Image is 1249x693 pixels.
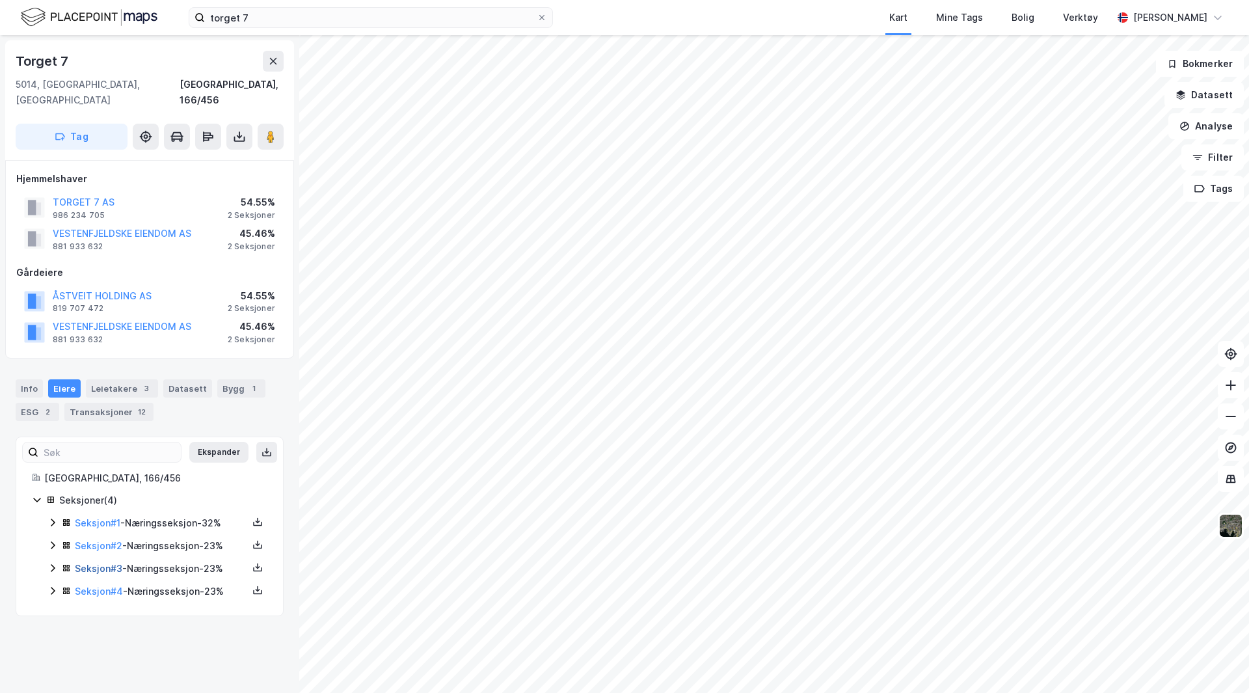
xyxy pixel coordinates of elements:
div: 45.46% [228,319,275,334]
div: 2 Seksjoner [228,334,275,345]
div: 12 [135,405,148,418]
div: 1 [247,382,260,395]
button: Filter [1181,144,1244,170]
div: - Næringsseksjon - 32% [75,515,248,531]
div: Hjemmelshaver [16,171,283,187]
div: 2 Seksjoner [228,210,275,221]
div: 54.55% [228,195,275,210]
div: 2 [41,405,54,418]
div: [GEOGRAPHIC_DATA], 166/456 [180,77,284,108]
div: 881 933 632 [53,241,103,252]
div: Kart [889,10,907,25]
a: Seksjon#2 [75,540,122,551]
div: Mine Tags [936,10,983,25]
button: Ekspander [189,442,248,463]
div: Bolig [1012,10,1034,25]
img: 9k= [1218,513,1243,538]
iframe: Chat Widget [1184,631,1249,693]
div: - Næringsseksjon - 23% [75,538,248,554]
div: Info [16,379,43,398]
div: 2 Seksjoner [228,303,275,314]
a: Seksjon#3 [75,563,122,574]
a: Seksjon#1 [75,517,120,528]
input: Søk [38,442,181,462]
img: logo.f888ab2527a4732fd821a326f86c7f29.svg [21,6,157,29]
div: Torget 7 [16,51,70,72]
div: 2 Seksjoner [228,241,275,252]
div: Datasett [163,379,212,398]
button: Datasett [1164,82,1244,108]
div: 54.55% [228,288,275,304]
input: Søk på adresse, matrikkel, gårdeiere, leietakere eller personer [205,8,537,27]
a: Seksjon#4 [75,586,123,597]
div: 881 933 632 [53,334,103,345]
div: - Næringsseksjon - 23% [75,584,248,599]
div: Leietakere [86,379,158,398]
div: - Næringsseksjon - 23% [75,561,248,577]
div: 986 234 705 [53,210,105,221]
div: 5014, [GEOGRAPHIC_DATA], [GEOGRAPHIC_DATA] [16,77,180,108]
div: Kontrollprogram for chat [1184,631,1249,693]
div: 819 707 472 [53,303,103,314]
div: Gårdeiere [16,265,283,280]
button: Analyse [1168,113,1244,139]
div: ESG [16,403,59,421]
button: Tag [16,124,128,150]
div: Seksjoner ( 4 ) [59,493,267,508]
button: Bokmerker [1156,51,1244,77]
div: Eiere [48,379,81,398]
div: [PERSON_NAME] [1133,10,1207,25]
div: Transaksjoner [64,403,154,421]
div: [GEOGRAPHIC_DATA], 166/456 [44,470,267,486]
div: 45.46% [228,226,275,241]
div: Verktøy [1063,10,1098,25]
button: Tags [1183,176,1244,202]
div: 3 [140,382,153,395]
div: Bygg [217,379,265,398]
